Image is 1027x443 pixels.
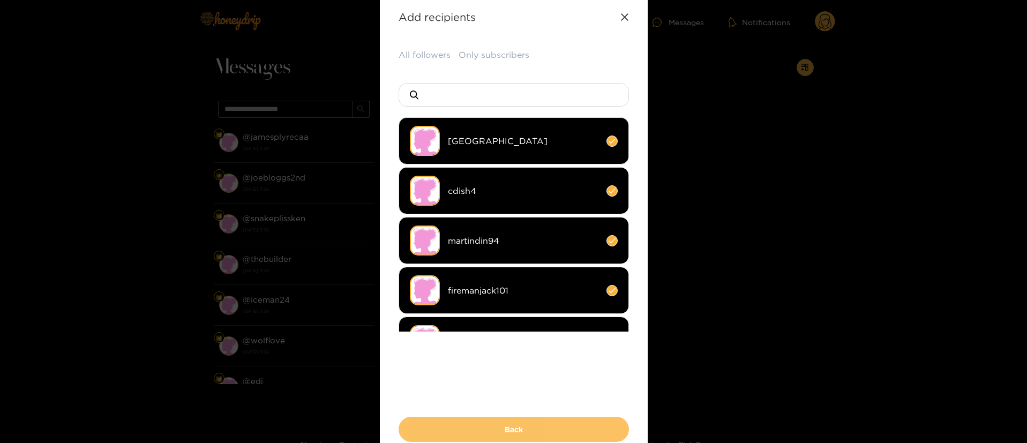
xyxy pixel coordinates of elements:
[410,325,440,355] img: no-avatar.png
[410,126,440,156] img: no-avatar.png
[448,284,598,297] span: firemanjack101
[459,49,529,61] button: Only subscribers
[410,176,440,206] img: no-avatar.png
[448,185,598,197] span: cdish4
[399,417,629,442] button: Back
[448,135,598,147] span: [GEOGRAPHIC_DATA]
[399,11,476,23] strong: Add recipients
[410,275,440,305] img: no-avatar.png
[399,49,451,61] button: All followers
[448,235,598,247] span: martindin94
[410,226,440,256] img: no-avatar.png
